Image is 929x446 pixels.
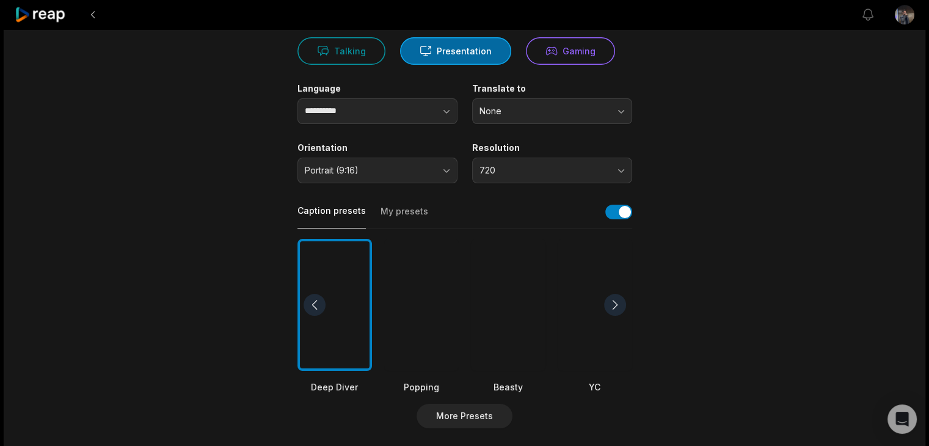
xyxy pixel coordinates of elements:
button: Presentation [400,37,511,65]
span: None [479,106,608,117]
label: Translate to [472,83,632,94]
div: Deep Diver [297,381,372,393]
button: 720 [472,158,632,183]
button: Caption presets [297,205,366,228]
button: Talking [297,37,385,65]
div: Beasty [471,381,545,393]
label: Orientation [297,142,457,153]
div: YC [558,381,632,393]
span: Portrait (9:16) [305,165,433,176]
button: More Presets [417,404,512,428]
button: My presets [381,205,428,228]
label: Resolution [472,142,632,153]
div: Open Intercom Messenger [887,404,917,434]
div: Popping [384,381,459,393]
button: Portrait (9:16) [297,158,457,183]
button: Gaming [526,37,615,65]
button: None [472,98,632,124]
label: Language [297,83,457,94]
span: 720 [479,165,608,176]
